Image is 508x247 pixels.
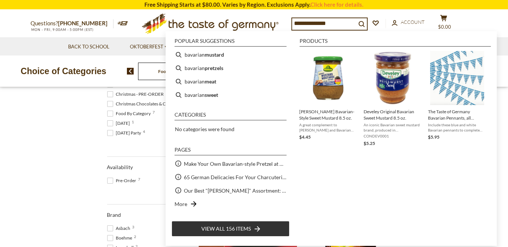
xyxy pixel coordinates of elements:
[184,173,287,181] a: 65 German Delicacies For Your Charcuterie Board
[428,51,486,147] a: The Taste of Germany Bavarian Pennants, all weather, 10m (20 pennants)Include these blue and whit...
[205,91,218,99] b: sweet
[134,235,137,238] span: 2
[138,177,141,181] span: 7
[58,20,108,26] a: [PHONE_NUMBER]
[364,122,422,133] span: An iconic Bavarian sweet mustard brand, produced in [GEOGRAPHIC_DATA], [GEOGRAPHIC_DATA], by [PER...
[172,221,290,237] li: View all 156 items
[364,108,422,121] span: Develey Original Bavarian Sweet Mustard 8.5 oz.
[68,43,109,51] a: Back to School
[296,48,361,150] li: Kuehne Bavarian-Style Sweet Mustard 8.5 oz.
[311,1,364,8] a: Click here for details.
[130,43,168,51] a: Oktoberfest
[166,31,497,246] div: Instant Search Results
[438,24,451,30] span: $0.00
[132,225,135,229] span: 3
[364,51,422,147] a: Develey Original Bavarian Sweet Mustard 8.5 oz.An iconic Bavarian sweet mustard brand, produced i...
[428,108,486,121] span: The Taste of Germany Bavarian Pennants, all weather, 10m (20 pennants)
[300,38,491,47] li: Products
[107,130,144,136] span: [DATE] Party
[107,110,153,117] span: Food By Category
[172,88,290,102] li: bavarian sweet
[364,133,422,139] span: CONDEV0001
[201,225,251,233] span: View all 156 items
[428,122,486,133] span: Include these blue and white Bavarian pennants to complete your Oktoberfest party. It's 10 meters...
[175,112,287,120] li: Categories
[299,122,358,133] span: A great complement to [PERSON_NAME] and Bavarian pretzels.
[401,19,425,25] span: Account
[31,28,94,32] span: MON - FRI, 9:00AM - 5:00PM (EST)
[205,64,223,72] b: pretzels
[153,110,155,114] span: 7
[428,134,440,140] span: $5.95
[172,157,290,170] li: Make Your Own Bavarian-style Pretzel at Home
[364,140,375,146] span: $5.25
[172,170,290,184] li: 65 German Delicacies For Your Charcuterie Board
[132,120,134,124] span: 1
[205,50,224,59] b: mustard
[107,225,133,232] span: Asbach
[299,134,311,140] span: $4.45
[107,164,133,170] span: Availability
[158,69,194,74] a: Food By Category
[107,120,132,127] span: [DATE]
[205,77,216,86] b: meat
[175,147,287,155] li: Pages
[31,19,114,28] p: Questions?
[175,38,287,47] li: Popular suggestions
[392,18,425,26] a: Account
[184,159,287,168] a: Make Your Own Bavarian-style Pretzel at Home
[143,130,146,133] span: 4
[127,68,134,75] img: previous arrow
[172,184,290,197] li: Our Best "[PERSON_NAME]" Assortment: 33 Choices For The Grillabend
[107,235,135,241] span: Boehme
[175,126,234,132] span: No categories were found
[172,61,290,75] li: bavarian pretzels
[301,51,355,105] img: Kuehne Bavarian-Style Sweet Mustard
[107,101,178,107] span: Christmas Chocolates & Candy
[425,48,489,150] li: The Taste of Germany Bavarian Pennants, all weather, 10m (20 pennants)
[299,108,358,121] span: [PERSON_NAME] Bavarian-Style Sweet Mustard 8.5 oz.
[172,75,290,88] li: bavarian meat
[107,177,139,184] span: Pre-Order
[107,91,166,98] span: Christmas - PRE-ORDER
[172,48,290,61] li: bavarian mustard
[433,15,455,33] button: $0.00
[361,48,425,150] li: Develey Original Bavarian Sweet Mustard 8.5 oz.
[107,212,121,218] span: Brand
[184,186,287,195] a: Our Best "[PERSON_NAME]" Assortment: 33 Choices For The Grillabend
[299,51,358,147] a: Kuehne Bavarian-Style Sweet Mustard[PERSON_NAME] Bavarian-Style Sweet Mustard 8.5 oz.A great comp...
[172,197,290,210] li: More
